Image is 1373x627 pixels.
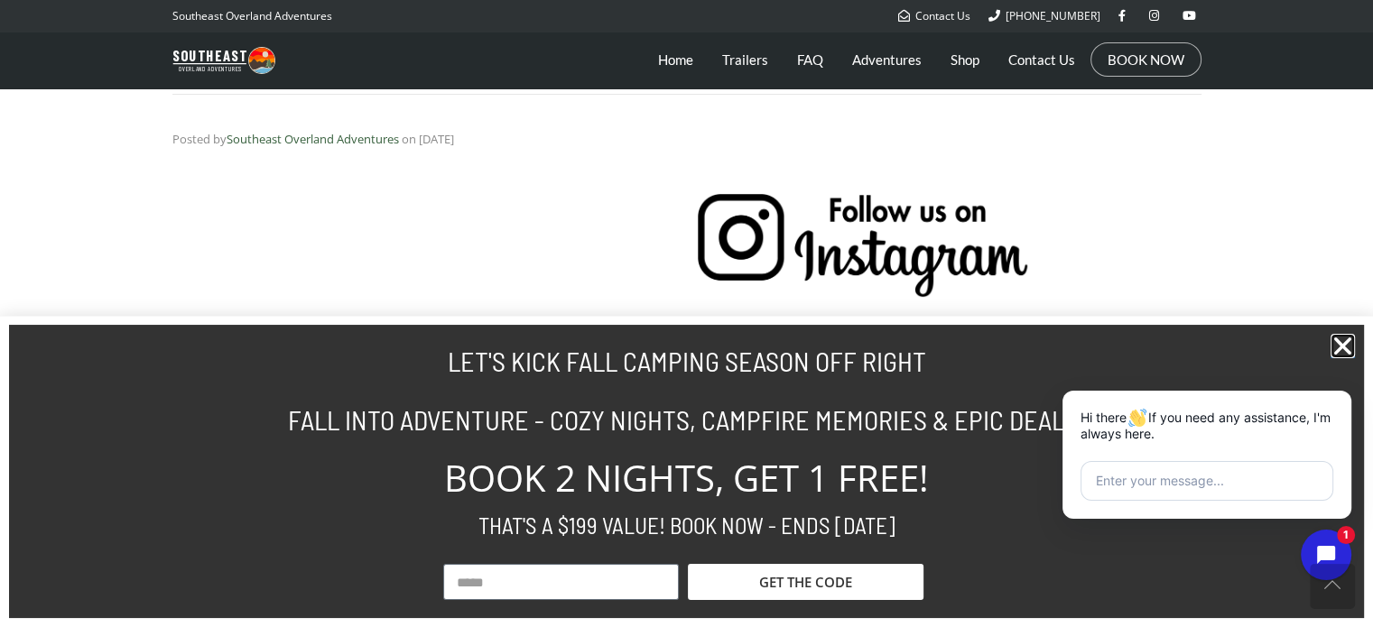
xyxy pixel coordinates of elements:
[181,460,1192,496] h2: BOOK 2 NIGHTS, GET 1 FREE!
[722,37,768,82] a: Trailers
[227,131,399,147] a: Southeast Overland Adventures
[172,131,399,147] span: Posted by
[658,37,693,82] a: Home
[898,8,970,23] a: Contact Us
[402,131,416,147] span: on
[696,192,1030,298] img: follow-us-on-instagram-southeast-overland-adventures.png
[181,406,1192,433] h2: FALL INTO ADVENTURE - COZY NIGHTS, CAMPFIRE MEMORIES & EPIC DEALS!
[1108,51,1184,69] a: BOOK NOW
[797,37,823,82] a: FAQ
[1006,8,1100,23] span: [PHONE_NUMBER]
[688,564,923,600] button: GET THE CODE
[1331,334,1355,358] a: Close
[181,514,1192,537] h2: THAT'S A $199 VALUE! BOOK NOW - ENDS [DATE]
[419,131,454,147] time: [DATE]
[988,8,1100,23] a: [PHONE_NUMBER]
[172,47,275,74] img: Southeast Overland Adventures
[172,5,332,28] p: Southeast Overland Adventures
[1008,37,1075,82] a: Contact Us
[181,347,1192,374] h2: LET'S KICK FALL CAMPING SEASON OFF RIGHT
[915,8,970,23] span: Contact Us
[344,192,678,309] iframe: fb:page Facebook Social Plugin
[852,37,922,82] a: Adventures
[759,576,852,589] span: GET THE CODE
[951,37,979,82] a: Shop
